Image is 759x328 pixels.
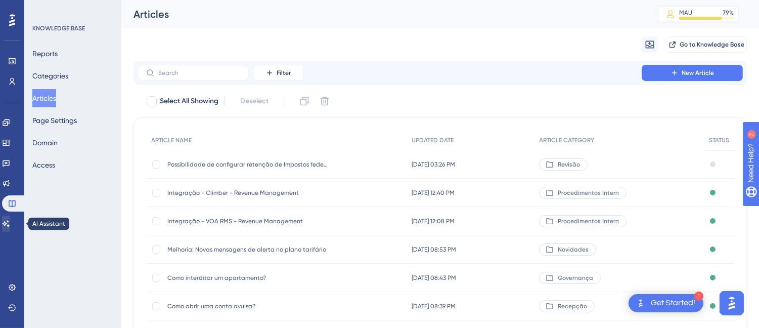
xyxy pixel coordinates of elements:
span: Procedimentos Intern [558,189,619,197]
span: [DATE] 12:08 PM [412,217,455,225]
div: KNOWLEDGE BASE [32,24,85,32]
button: New Article [642,65,743,81]
button: Access [32,156,55,174]
span: ARTICLE NAME [151,136,192,144]
div: 79 % [723,9,734,17]
span: STATUS [709,136,729,144]
button: Deselect [231,92,278,110]
span: Recepção [558,302,587,310]
button: Articles [32,89,56,107]
span: Possibilidade de configurar retenção de Impostos federais no HITS [167,160,329,169]
iframe: UserGuiding AI Assistant Launcher [717,288,747,318]
span: Governança [558,274,593,282]
button: Go to Knowledge Base [666,36,747,53]
span: Como interditar um apartamento? [167,274,329,282]
span: Melhoria: Novas mensagens de alerta no plano tarifário [167,245,329,254]
span: UPDATED DATE [412,136,454,144]
span: [DATE] 08:39 PM [412,302,456,310]
div: 2 [70,5,73,13]
span: ARTICLE CATEGORY [539,136,594,144]
span: [DATE] 12:40 PM [412,189,455,197]
span: Filter [277,69,291,77]
span: Novidades [558,245,589,254]
button: Domain [32,134,58,152]
span: [DATE] 03:26 PM [412,160,455,169]
div: Open Get Started! checklist, remaining modules: 1 [629,294,703,312]
span: Select All Showing [160,95,218,107]
div: MAU [679,9,692,17]
div: Articles [133,7,633,21]
div: Get Started! [651,298,695,309]
input: Search [158,69,240,76]
span: [DATE] 08:53 PM [412,245,456,254]
span: Integração - VOA RMS - Revenue Management [167,217,329,225]
span: Revisão [558,160,580,169]
span: Need Help? [24,3,63,15]
span: [DATE] 08:43 PM [412,274,456,282]
span: New Article [682,69,714,77]
span: Deselect [240,95,269,107]
span: Como abrir uma conta avulsa? [167,302,329,310]
img: launcher-image-alternative-text [635,297,647,309]
div: 1 [694,292,703,301]
button: Filter [253,65,303,81]
button: Categories [32,67,68,85]
span: Procedimentos Intern [558,217,619,225]
button: Page Settings [32,111,77,130]
span: Integração - Climber - Revenue Management [167,189,329,197]
button: Reports [32,45,58,63]
span: Go to Knowledge Base [680,40,744,49]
